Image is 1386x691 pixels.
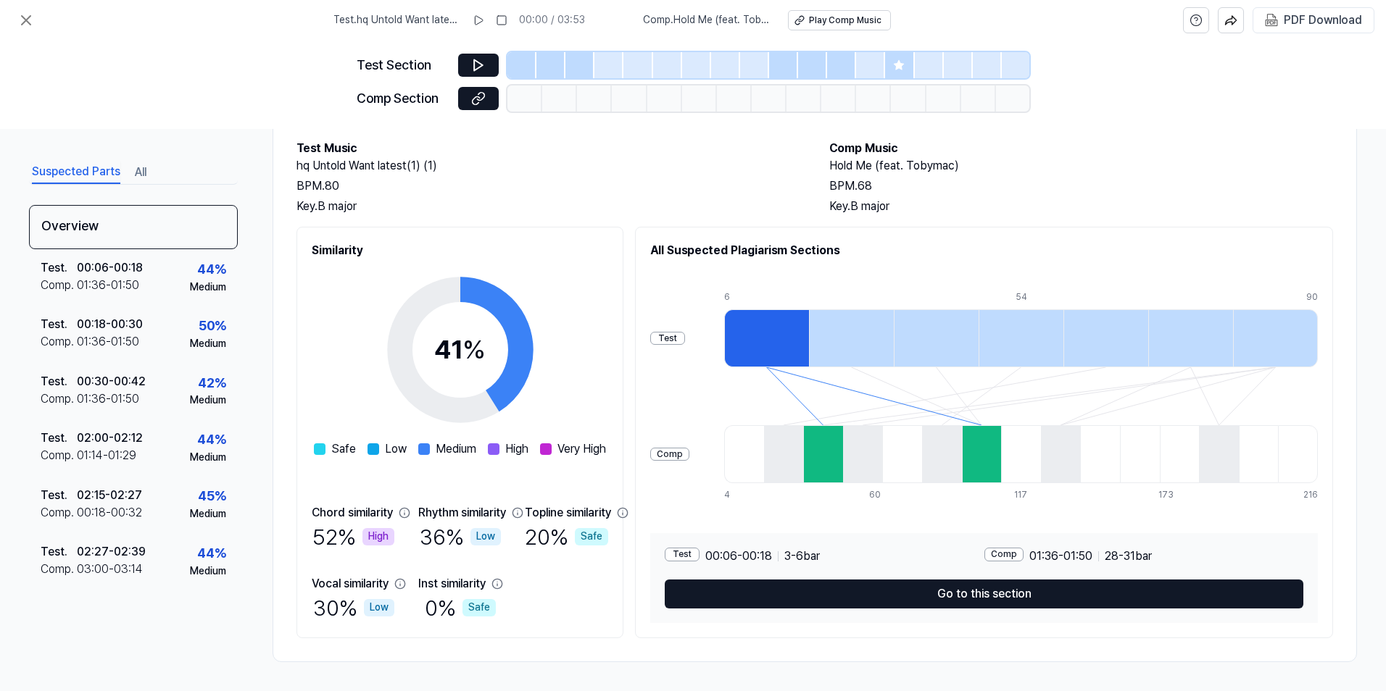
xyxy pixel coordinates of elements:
div: Medium [190,564,226,579]
div: Comp . [41,277,77,294]
div: 44 % [197,259,226,280]
button: Suspected Parts [32,161,120,184]
span: 3 - 6 bar [784,548,820,565]
div: Medium [190,393,226,408]
div: 44 % [197,430,226,451]
div: Test . [41,430,77,447]
div: Test . [41,373,77,390]
div: Test [665,548,700,561]
div: 02:00 - 02:12 [77,430,143,447]
div: 01:36 - 01:50 [77,277,139,294]
div: 50 % [199,316,226,337]
button: All [135,161,146,184]
div: 117 [1014,489,1054,501]
img: share [1224,14,1237,27]
div: 36 % [420,522,501,552]
div: Key. B major [296,198,800,215]
div: Chord similarity [312,504,393,522]
button: PDF Download [1262,8,1365,33]
div: Rhythm similarity [418,504,506,522]
button: Play Comp Music [788,10,891,30]
div: Comp [650,448,689,461]
div: 00:18 - 00:32 [77,504,142,522]
div: High [362,528,394,545]
div: 52 % [312,522,394,552]
div: Comp . [41,561,77,578]
div: 00:18 - 00:30 [77,316,143,333]
div: 216 [1303,489,1318,501]
div: 00:06 - 00:18 [77,259,143,277]
div: Test . [41,600,77,617]
div: 02:27 - 02:39 [77,543,146,561]
img: PDF Download [1265,14,1278,27]
div: 01:36 - 01:50 [77,333,139,351]
div: Test . [41,487,77,504]
div: Vocal similarity [312,575,389,592]
div: 41 [434,330,486,369]
div: 02:48 - 03:00 [77,600,146,617]
div: Safe [462,599,496,616]
div: Medium [190,280,226,295]
div: Test [650,332,685,345]
div: 01:36 - 01:50 [77,390,139,408]
div: Comp . [41,447,77,464]
div: Test . [41,259,77,277]
span: Comp . Hold Me (feat. Tobymac) [643,13,771,28]
div: Test . [41,316,77,333]
div: 100 % [193,600,226,621]
span: Safe [331,440,356,458]
div: 20 % [525,522,608,552]
div: 30 % [313,592,394,623]
div: Comp . [41,390,77,408]
h2: hq Untold Want latest(1) (1) [296,157,800,175]
div: BPM. 68 [829,177,1333,195]
div: BPM. 80 [296,177,800,195]
div: 42 % [198,373,226,394]
div: Low [470,528,501,545]
div: 03:00 - 03:14 [77,561,143,578]
div: Medium [190,451,226,465]
div: 54 [1016,291,1100,303]
h2: Test Music [296,140,800,157]
div: Safe [575,528,608,545]
span: Test . hq Untold Want latest(1) (1) [333,13,461,28]
div: 6 [724,291,809,303]
button: Go to this section [665,579,1303,608]
div: 02:15 - 02:27 [77,487,142,504]
h2: Similarity [312,242,608,259]
span: High [505,440,528,458]
span: % [462,334,486,365]
div: Test . [41,543,77,561]
div: Overview [29,205,238,249]
div: 0 % [425,592,496,623]
h2: Comp Music [829,140,1333,157]
div: Inst similarity [418,575,486,592]
svg: help [1190,13,1203,28]
div: 00:30 - 00:42 [77,373,146,390]
span: Medium [436,440,476,458]
div: PDF Download [1284,11,1362,30]
div: Comp . [41,333,77,351]
div: Medium [190,507,226,522]
div: Comp Section [357,88,449,109]
div: 4 [724,489,764,501]
span: 28 - 31 bar [1105,548,1152,565]
div: 45 % [198,486,226,507]
div: 173 [1158,489,1198,501]
div: Test Section [357,55,449,76]
span: 01:36 - 01:50 [1029,548,1092,565]
div: 90 [1306,291,1318,303]
div: 44 % [197,543,226,564]
div: Low [364,599,394,616]
h2: Hold Me (feat. Tobymac) [829,157,1333,175]
button: help [1183,7,1209,33]
span: Low [385,440,407,458]
div: Comp . [41,504,77,522]
div: 01:14 - 01:29 [77,447,136,464]
h2: All Suspected Plagiarism Sections [650,242,1318,259]
div: Medium [190,337,226,351]
div: Play Comp Music [809,14,881,27]
div: Key. B major [829,198,1333,215]
div: 60 [869,489,909,501]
